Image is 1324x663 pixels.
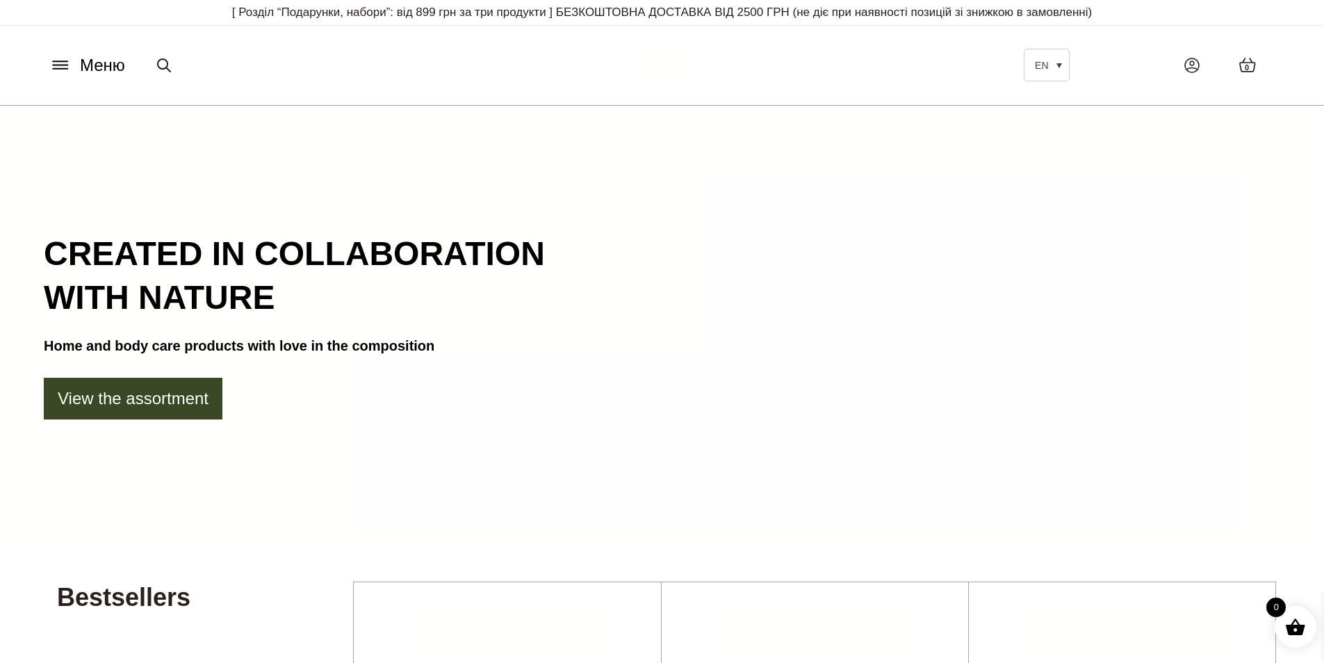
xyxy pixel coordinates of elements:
[1035,60,1048,71] span: EN
[44,338,434,353] strong: Home and body care products with love in the composition
[57,582,190,614] h3: Bestsellers
[44,232,1280,319] h1: Created in collaboration with nature
[634,39,689,91] img: BY SADOVSKIY
[45,52,129,79] button: Меню
[1225,43,1270,87] a: 0
[1266,598,1286,617] span: 0
[1245,62,1249,74] span: 0
[1024,49,1070,81] a: EN
[80,53,125,78] span: Меню
[44,378,222,420] a: View the assortment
